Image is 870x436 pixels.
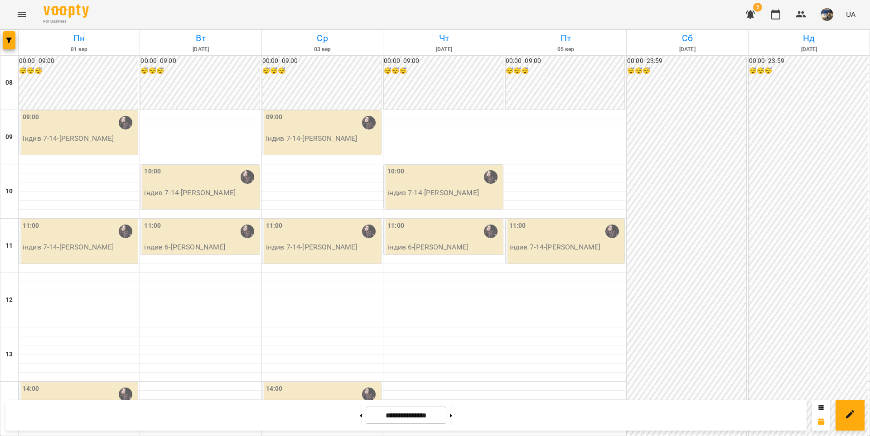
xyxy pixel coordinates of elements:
h6: Сб [628,31,746,45]
img: Абрамова Анастасія [241,170,254,184]
label: 09:00 [266,112,283,122]
img: Voopty Logo [43,5,89,18]
span: For Business [43,19,89,24]
h6: 11 [5,241,13,251]
label: 11:00 [509,221,526,231]
p: індив 7-14 - [PERSON_NAME] [266,242,379,253]
label: 11:00 [144,221,161,231]
p: індив 7-14 - [PERSON_NAME] [266,133,379,144]
h6: [DATE] [750,45,868,54]
h6: 00:00 - 09:00 [384,56,503,66]
h6: [DATE] [628,45,746,54]
h6: 😴😴😴 [262,66,381,76]
img: Абрамова Анастасія [484,170,498,184]
img: Абрамова Анастасія [119,225,132,238]
h6: 00:00 - 23:59 [749,56,868,66]
p: індив 7-14 - [PERSON_NAME] [23,242,136,253]
h6: 13 [5,350,13,359]
label: 14:00 [266,384,283,394]
p: індив 6 - [PERSON_NAME] [144,242,257,253]
img: Абрамова Анастасія [605,225,619,238]
h6: 😴😴😴 [140,66,259,76]
h6: Нд [750,31,868,45]
p: індив 7-14 - [PERSON_NAME] [387,187,501,198]
h6: 10 [5,187,13,196]
h6: Пт [507,31,625,45]
h6: Ср [263,31,382,45]
h6: 00:00 - 09:00 [506,56,624,66]
label: 11:00 [387,221,404,231]
span: UA [846,10,855,19]
img: Абрамова Анастасія [484,225,498,238]
label: 09:00 [23,112,39,122]
h6: 00:00 - 09:00 [19,56,138,66]
button: Menu [11,4,33,25]
h6: [DATE] [385,45,503,54]
img: 10df61c86029c9e6bf63d4085f455a0c.jpg [821,8,833,21]
h6: 😴😴😴 [506,66,624,76]
p: індив 7-14 - [PERSON_NAME] [509,242,623,253]
h6: [DATE] [141,45,260,54]
h6: 08 [5,78,13,88]
h6: 03 вер [263,45,382,54]
h6: 01 вер [20,45,138,54]
span: 5 [753,3,762,12]
img: Абрамова Анастасія [119,116,132,129]
h6: 09 [5,132,13,142]
img: Абрамова Анастасія [119,388,132,401]
label: 10:00 [387,167,404,177]
p: індив 7-14 - [PERSON_NAME] [144,187,257,198]
label: 11:00 [23,221,39,231]
p: індив 7-14 - [PERSON_NAME] [23,133,136,144]
h6: Пн [20,31,138,45]
label: 11:00 [266,221,283,231]
h6: 00:00 - 23:59 [627,56,746,66]
label: 10:00 [144,167,161,177]
h6: 😴😴😴 [384,66,503,76]
button: UA [842,6,859,23]
h6: 😴😴😴 [627,66,746,76]
p: індив 6 - [PERSON_NAME] [387,242,501,253]
h6: Вт [141,31,260,45]
h6: 12 [5,295,13,305]
img: Абрамова Анастасія [241,225,254,238]
label: 14:00 [23,384,39,394]
h6: Чт [385,31,503,45]
h6: 00:00 - 09:00 [140,56,259,66]
img: Абрамова Анастасія [362,225,376,238]
h6: 00:00 - 09:00 [262,56,381,66]
img: Абрамова Анастасія [362,116,376,129]
h6: 😴😴😴 [19,66,138,76]
h6: 😴😴😴 [749,66,868,76]
h6: 05 вер [507,45,625,54]
img: Абрамова Анастасія [362,388,376,401]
